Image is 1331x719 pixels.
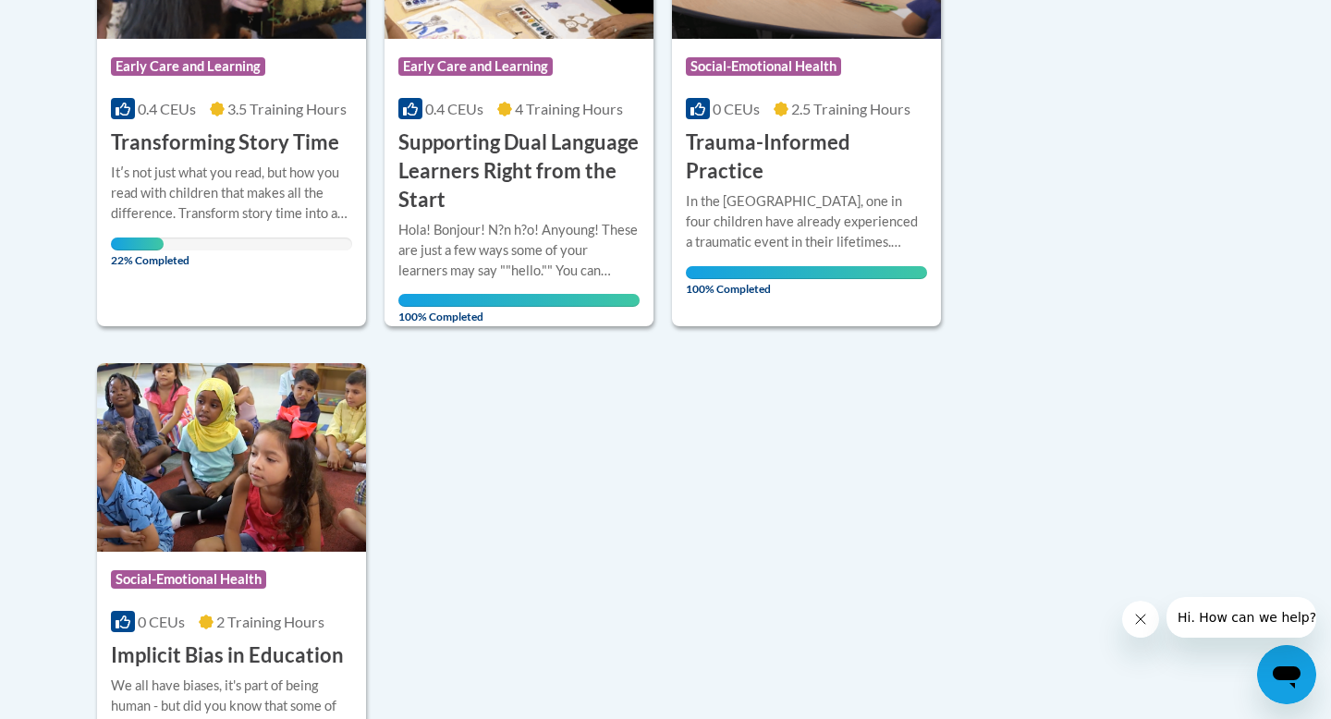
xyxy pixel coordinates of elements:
[1257,645,1316,704] iframe: Button to launch messaging window
[398,294,640,323] span: 100% Completed
[686,266,927,279] div: Your progress
[111,128,339,157] h3: Transforming Story Time
[111,163,352,224] div: Itʹs not just what you read, but how you read with children that makes all the difference. Transf...
[138,100,196,117] span: 0.4 CEUs
[398,220,640,281] div: Hola! Bonjour! N?n h?o! Anyoung! These are just a few ways some of your learners may say ""hello....
[1166,597,1316,638] iframe: Message from company
[111,570,266,589] span: Social-Emotional Health
[111,641,344,670] h3: Implicit Bias in Education
[398,57,553,76] span: Early Care and Learning
[1122,601,1159,638] iframe: Close message
[111,57,265,76] span: Early Care and Learning
[111,238,164,267] span: 22% Completed
[216,613,324,630] span: 2 Training Hours
[686,57,841,76] span: Social-Emotional Health
[138,613,185,630] span: 0 CEUs
[227,100,347,117] span: 3.5 Training Hours
[686,191,927,252] div: In the [GEOGRAPHIC_DATA], one in four children have already experienced a traumatic event in thei...
[398,128,640,213] h3: Supporting Dual Language Learners Right from the Start
[398,294,640,307] div: Your progress
[425,100,483,117] span: 0.4 CEUs
[713,100,760,117] span: 0 CEUs
[97,363,366,552] img: Course Logo
[515,100,623,117] span: 4 Training Hours
[686,266,927,296] span: 100% Completed
[686,128,927,186] h3: Trauma-Informed Practice
[111,238,164,250] div: Your progress
[791,100,910,117] span: 2.5 Training Hours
